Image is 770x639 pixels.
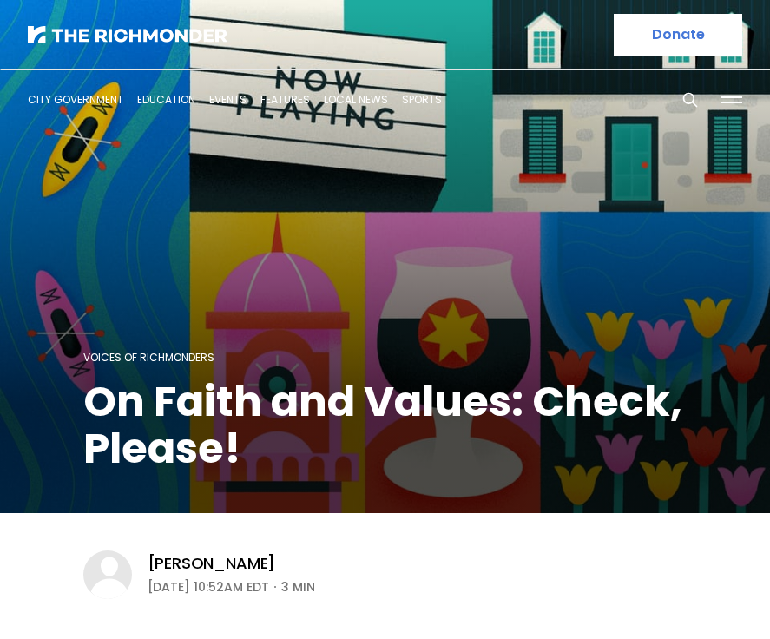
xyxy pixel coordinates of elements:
span: 3 min [281,576,315,597]
a: Events [209,92,247,107]
a: Voices of Richmonders [83,350,214,365]
a: Local News [324,92,388,107]
a: Donate [614,14,742,56]
a: Education [137,92,195,107]
a: Features [260,92,310,107]
img: The Richmonder [28,26,227,43]
a: City Government [28,92,123,107]
button: Search this site [677,87,703,113]
h1: On Faith and Values: Check, Please! [83,379,688,472]
a: Sports [402,92,442,107]
time: [DATE] 10:52AM EDT [148,576,269,597]
a: [PERSON_NAME] [148,553,276,574]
